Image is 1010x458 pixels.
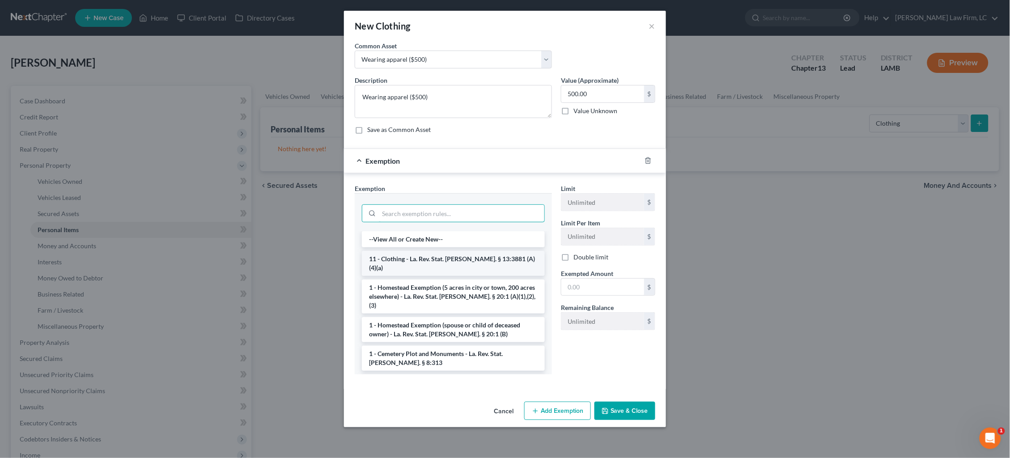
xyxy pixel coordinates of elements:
li: 1 - Cemetery Plot and Monuments - La. Rev. Stat. [PERSON_NAME]. § 8:313 [362,346,545,371]
button: × [649,21,655,31]
label: Common Asset [355,41,397,51]
button: Save & Close [594,402,655,420]
span: 1 [998,428,1005,435]
label: Limit Per Item [561,218,600,228]
span: Limit [561,185,575,192]
input: -- [561,313,644,330]
input: -- [561,228,644,245]
button: Add Exemption [524,402,591,420]
div: $ [644,313,655,330]
input: 0.00 [561,85,644,102]
input: -- [561,194,644,211]
li: 1 - Homestead Exemption (5 acres in city or town, 200 acres elsewhere) - La. Rev. Stat. [PERSON_N... [362,280,545,314]
div: $ [644,228,655,245]
label: Value (Approximate) [561,76,619,85]
span: Exemption [355,185,385,192]
li: 1 - Homestead Exemption (spouse or child of deceased owner) - La. Rev. Stat. [PERSON_NAME]. § 20:... [362,317,545,342]
div: $ [644,85,655,102]
label: Double limit [573,253,608,262]
label: Save as Common Asset [367,125,431,134]
span: Exempted Amount [561,270,613,277]
iframe: Intercom live chat [980,428,1001,449]
label: Value Unknown [573,106,617,115]
label: Remaining Balance [561,303,614,312]
li: --View All or Create New-- [362,231,545,247]
input: 0.00 [561,279,644,296]
div: $ [644,279,655,296]
div: $ [644,194,655,211]
button: Cancel [487,403,521,420]
li: 11 - Clothing - La. Rev. Stat. [PERSON_NAME]. § 13:3881 (A)(4)(a) [362,251,545,276]
div: New Clothing [355,20,411,32]
span: Exemption [365,157,400,165]
input: Search exemption rules... [379,205,544,222]
span: Description [355,76,387,84]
